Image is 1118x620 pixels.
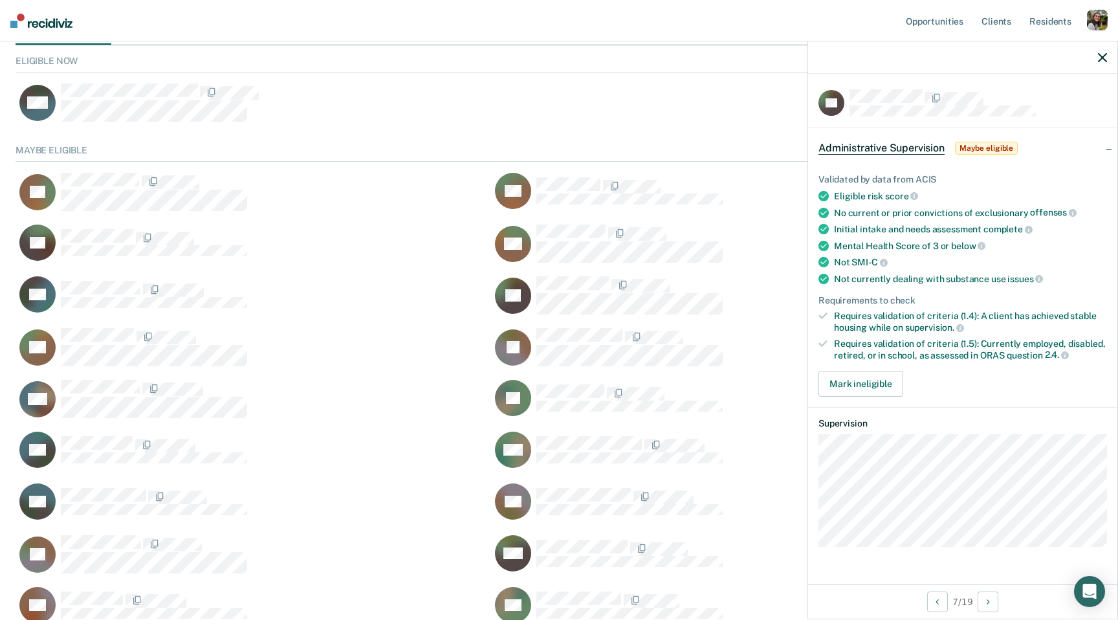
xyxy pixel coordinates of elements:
span: complete [983,224,1033,234]
div: CaseloadOpportunityCell-2273164 [16,327,491,379]
div: CaseloadOpportunityCell-2241812 [16,224,491,276]
span: SMI-C [851,257,887,267]
span: issues [1007,274,1043,284]
div: Maybe Eligible [16,145,1102,162]
div: Not currently dealing with substance use [834,273,1107,285]
div: CaseloadOpportunityCell-2306072 [491,431,967,483]
button: Next Opportunity [978,592,998,612]
div: CaseloadOpportunityCell-342732 [491,327,967,379]
div: Requirements to check [818,295,1107,306]
div: CaseloadOpportunityCell-345885 [491,172,967,224]
div: CaseloadOpportunityCell-350807 [491,483,967,535]
div: Open Intercom Messenger [1074,576,1105,607]
button: Mark ineligible [818,371,903,397]
span: supervision. [905,322,964,333]
div: CaseloadOpportunityCell-363789 [16,172,491,224]
span: Administrative Supervision [818,142,945,155]
div: Requires validation of criteria (1.5): Currently employed, disabled, retired, or in school, as as... [834,338,1107,360]
span: below [951,241,985,251]
div: No current or prior convictions of exclusionary [834,207,1107,219]
span: Maybe eligible [955,142,1018,155]
div: CaseloadOpportunityCell-2285372 [491,224,967,276]
div: Eligible Now [16,56,1102,72]
div: Initial intake and needs assessment [834,223,1107,235]
div: CaseloadOpportunityCell-311822 [16,483,491,535]
span: 2.4. [1045,349,1069,360]
span: offenses [1030,207,1077,217]
div: Requires validation of criteria (1.4): A client has achieved stable housing while on [834,311,1107,333]
div: CaseloadOpportunityCell-261296 [16,379,491,431]
img: Recidiviz [10,14,72,28]
dt: Supervision [818,418,1107,429]
div: CaseloadOpportunityCell-2279002 [16,535,491,586]
div: 7 / 19 [808,584,1117,619]
button: Previous Opportunity [927,592,948,612]
div: Eligible risk [834,190,1107,202]
div: Administrative SupervisionMaybe eligible [808,127,1117,169]
div: CaseloadOpportunityCell-2204797 [491,379,967,431]
div: CaseloadOpportunityCell-2302266 [491,535,967,586]
span: score [885,191,918,201]
div: CaseloadOpportunityCell-2296381 [16,431,491,483]
div: CaseloadOpportunityCell-343221 [491,276,967,327]
div: Not [834,256,1107,268]
div: Validated by data from ACIS [818,174,1107,185]
div: CaseloadOpportunityCell-2279852 [16,276,491,327]
div: Mental Health Score of 3 or [834,240,1107,252]
div: CaseloadOpportunityCell-341181 [16,83,967,135]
